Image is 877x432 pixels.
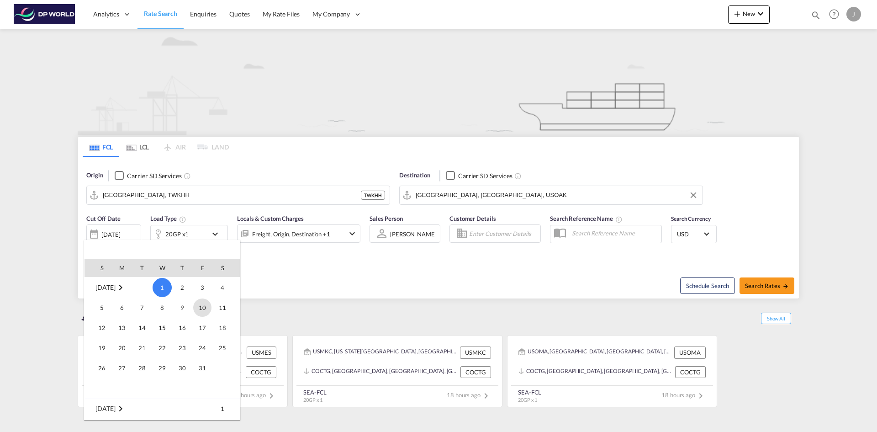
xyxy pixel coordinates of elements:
[173,278,191,297] span: 2
[113,359,131,377] span: 27
[85,318,112,338] td: Sunday October 12 2025
[213,278,232,297] span: 4
[192,277,212,298] td: Friday October 3 2025
[212,277,240,298] td: Saturday October 4 2025
[133,319,151,337] span: 14
[113,319,131,337] span: 13
[192,298,212,318] td: Friday October 10 2025
[85,378,240,399] tr: Week undefined
[112,338,132,358] td: Monday October 20 2025
[132,318,152,338] td: Tuesday October 14 2025
[85,318,240,338] tr: Week 3
[212,298,240,318] td: Saturday October 11 2025
[193,359,211,377] span: 31
[173,339,191,357] span: 23
[112,318,132,338] td: Monday October 13 2025
[93,359,111,377] span: 26
[152,259,172,277] th: W
[85,358,240,378] tr: Week 5
[112,259,132,277] th: M
[192,259,212,277] th: F
[172,358,192,378] td: Thursday October 30 2025
[173,299,191,317] span: 9
[212,399,240,419] td: Saturday November 1 2025
[193,319,211,337] span: 17
[193,299,211,317] span: 10
[172,338,192,358] td: Thursday October 23 2025
[172,277,192,298] td: Thursday October 2 2025
[132,298,152,318] td: Tuesday October 7 2025
[192,358,212,378] td: Friday October 31 2025
[132,358,152,378] td: Tuesday October 28 2025
[95,405,115,412] span: [DATE]
[152,318,172,338] td: Wednesday October 15 2025
[172,318,192,338] td: Thursday October 16 2025
[85,399,152,419] td: November 2025
[85,298,240,318] tr: Week 2
[133,339,151,357] span: 21
[153,278,172,297] span: 1
[85,277,240,298] tr: Week 1
[112,358,132,378] td: Monday October 27 2025
[193,339,211,357] span: 24
[152,298,172,318] td: Wednesday October 8 2025
[85,259,240,420] md-calendar: Calendar
[212,259,240,277] th: S
[153,339,171,357] span: 22
[132,259,152,277] th: T
[173,319,191,337] span: 16
[113,339,131,357] span: 20
[85,259,112,277] th: S
[93,339,111,357] span: 19
[95,283,115,291] span: [DATE]
[213,400,232,418] span: 1
[85,298,112,318] td: Sunday October 5 2025
[153,299,171,317] span: 8
[85,277,152,298] td: October 2025
[152,277,172,298] td: Wednesday October 1 2025
[193,278,211,297] span: 3
[213,339,232,357] span: 25
[85,358,112,378] td: Sunday October 26 2025
[85,399,240,419] tr: Week 1
[85,338,240,358] tr: Week 4
[212,338,240,358] td: Saturday October 25 2025
[113,299,131,317] span: 6
[152,358,172,378] td: Wednesday October 29 2025
[192,318,212,338] td: Friday October 17 2025
[85,338,112,358] td: Sunday October 19 2025
[133,299,151,317] span: 7
[132,338,152,358] td: Tuesday October 21 2025
[173,359,191,377] span: 30
[212,318,240,338] td: Saturday October 18 2025
[133,359,151,377] span: 28
[93,319,111,337] span: 12
[213,299,232,317] span: 11
[153,359,171,377] span: 29
[112,298,132,318] td: Monday October 6 2025
[152,338,172,358] td: Wednesday October 22 2025
[172,298,192,318] td: Thursday October 9 2025
[172,259,192,277] th: T
[153,319,171,337] span: 15
[192,338,212,358] td: Friday October 24 2025
[93,299,111,317] span: 5
[213,319,232,337] span: 18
